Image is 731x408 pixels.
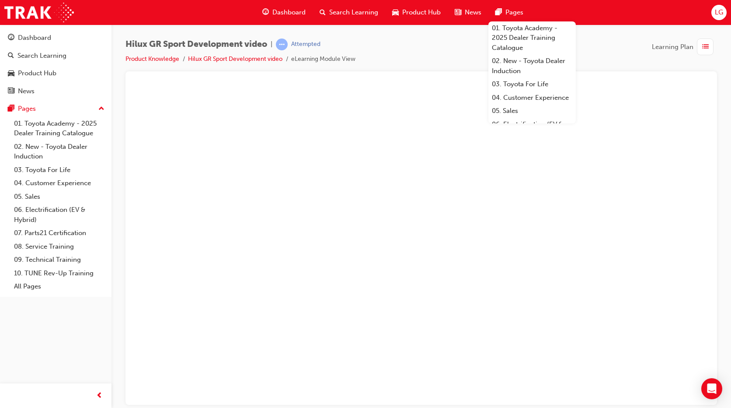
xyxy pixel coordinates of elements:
[3,101,108,117] button: Pages
[313,4,385,21] a: search-iconSearch Learning
[10,140,108,163] a: 02. New - Toyota Dealer Induction
[465,7,481,18] span: News
[291,54,355,64] li: eLearning Module View
[10,253,108,267] a: 09. Technical Training
[701,378,722,399] div: Open Intercom Messenger
[276,39,288,50] span: learningRecordVerb_ATTEMPT-icon
[652,39,717,55] button: Learning Plan
[652,42,693,52] span: Learning Plan
[488,4,530,21] a: pages-iconPages
[448,4,488,21] a: news-iconNews
[125,39,267,49] span: Hilux GR Sport Development video
[96,390,103,401] span: prev-icon
[10,240,108,253] a: 08. Service Training
[255,4,313,21] a: guage-iconDashboard
[10,190,108,204] a: 05. Sales
[10,267,108,280] a: 10. TUNE Rev-Up Training
[10,203,108,226] a: 06. Electrification (EV & Hybrid)
[98,103,104,115] span: up-icon
[495,7,502,18] span: pages-icon
[488,91,576,105] a: 04. Customer Experience
[262,7,269,18] span: guage-icon
[702,42,709,53] span: list-icon
[8,34,14,42] span: guage-icon
[18,68,56,78] div: Product Hub
[488,104,576,118] a: 05. Sales
[8,105,14,113] span: pages-icon
[10,280,108,293] a: All Pages
[10,117,108,140] a: 01. Toyota Academy - 2025 Dealer Training Catalogue
[3,65,108,81] a: Product Hub
[10,176,108,190] a: 04. Customer Experience
[4,3,74,22] img: Trak
[715,7,723,18] span: LG
[488,54,576,77] a: 02. New - Toyota Dealer Induction
[711,5,727,20] button: LG
[188,55,282,63] a: Hilux GR Sport Development video
[3,30,108,46] a: Dashboard
[271,39,272,49] span: |
[505,7,523,18] span: Pages
[488,118,576,141] a: 06. Electrification (EV & Hybrid)
[10,163,108,177] a: 03. Toyota For Life
[10,226,108,240] a: 07. Parts21 Certification
[18,33,51,43] div: Dashboard
[18,104,36,114] div: Pages
[3,28,108,101] button: DashboardSearch LearningProduct HubNews
[8,70,14,77] span: car-icon
[402,7,441,18] span: Product Hub
[8,52,14,60] span: search-icon
[18,86,35,96] div: News
[125,55,179,63] a: Product Knowledge
[3,83,108,99] a: News
[3,48,108,64] a: Search Learning
[272,7,306,18] span: Dashboard
[329,7,378,18] span: Search Learning
[8,88,14,95] span: news-icon
[392,7,399,18] span: car-icon
[488,21,576,55] a: 01. Toyota Academy - 2025 Dealer Training Catalogue
[320,7,326,18] span: search-icon
[385,4,448,21] a: car-iconProduct Hub
[455,7,461,18] span: news-icon
[17,51,66,61] div: Search Learning
[488,77,576,91] a: 03. Toyota For Life
[291,40,320,49] div: Attempted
